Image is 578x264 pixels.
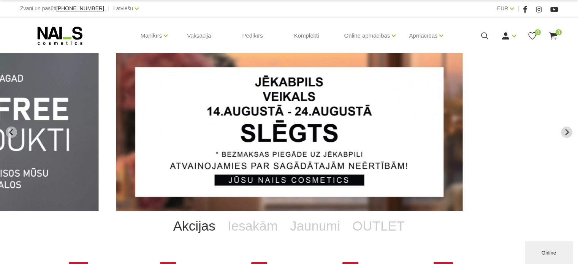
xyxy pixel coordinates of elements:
span: | [108,4,109,13]
button: Go to last slide [6,126,17,138]
span: 0 [535,29,541,35]
a: Komplekti [288,17,325,54]
button: Next slide [561,126,572,138]
span: | [518,4,519,13]
a: Jaunumi [284,211,346,241]
a: Latviešu [113,4,133,13]
a: Online apmācības [344,21,390,51]
li: 2 of 13 [116,53,463,211]
a: Iesakām [222,211,284,241]
a: [PHONE_NUMBER] [56,6,104,11]
a: Akcijas [167,211,222,241]
div: Zvani un pasūti [20,4,104,13]
a: 0 [527,31,537,41]
a: Manikīrs [141,21,162,51]
span: [PHONE_NUMBER] [56,5,104,11]
a: OUTLET [346,211,411,241]
span: 3 [556,29,562,35]
a: Pedikīrs [236,17,269,54]
iframe: chat widget [525,240,574,264]
a: Apmācības [409,21,437,51]
a: 3 [548,31,558,41]
a: EUR [497,4,508,13]
a: Vaksācija [181,17,217,54]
